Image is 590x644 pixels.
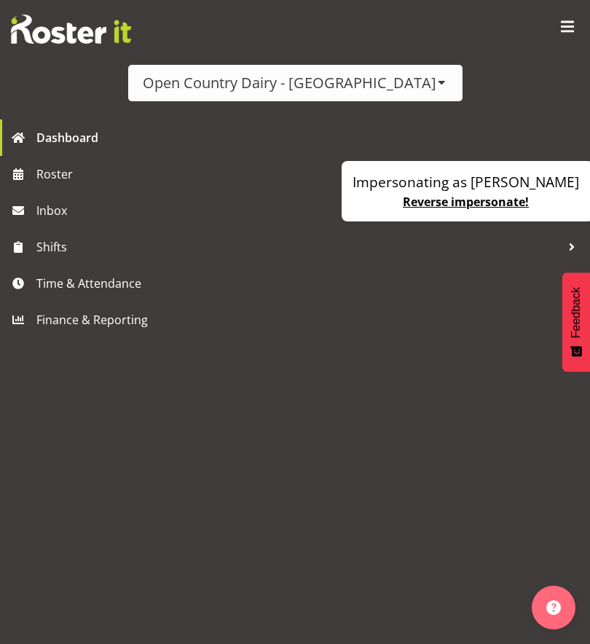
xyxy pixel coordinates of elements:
span: Shifts [36,236,561,258]
a: Reverse impersonate! [403,194,529,210]
span: Roster [36,163,583,185]
span: Finance & Reporting [36,309,561,331]
button: Feedback - Show survey [562,272,590,372]
span: Inbox [36,200,559,221]
span: Feedback [570,287,583,338]
span: Dashboard [36,127,583,149]
span: Time & Attendance [36,272,561,294]
p: Impersonating as [PERSON_NAME] [353,172,579,193]
img: help-xxl-2.png [546,600,561,615]
div: Open Country Dairy - [GEOGRAPHIC_DATA] [143,72,448,94]
img: Rosterit website logo [11,15,131,44]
